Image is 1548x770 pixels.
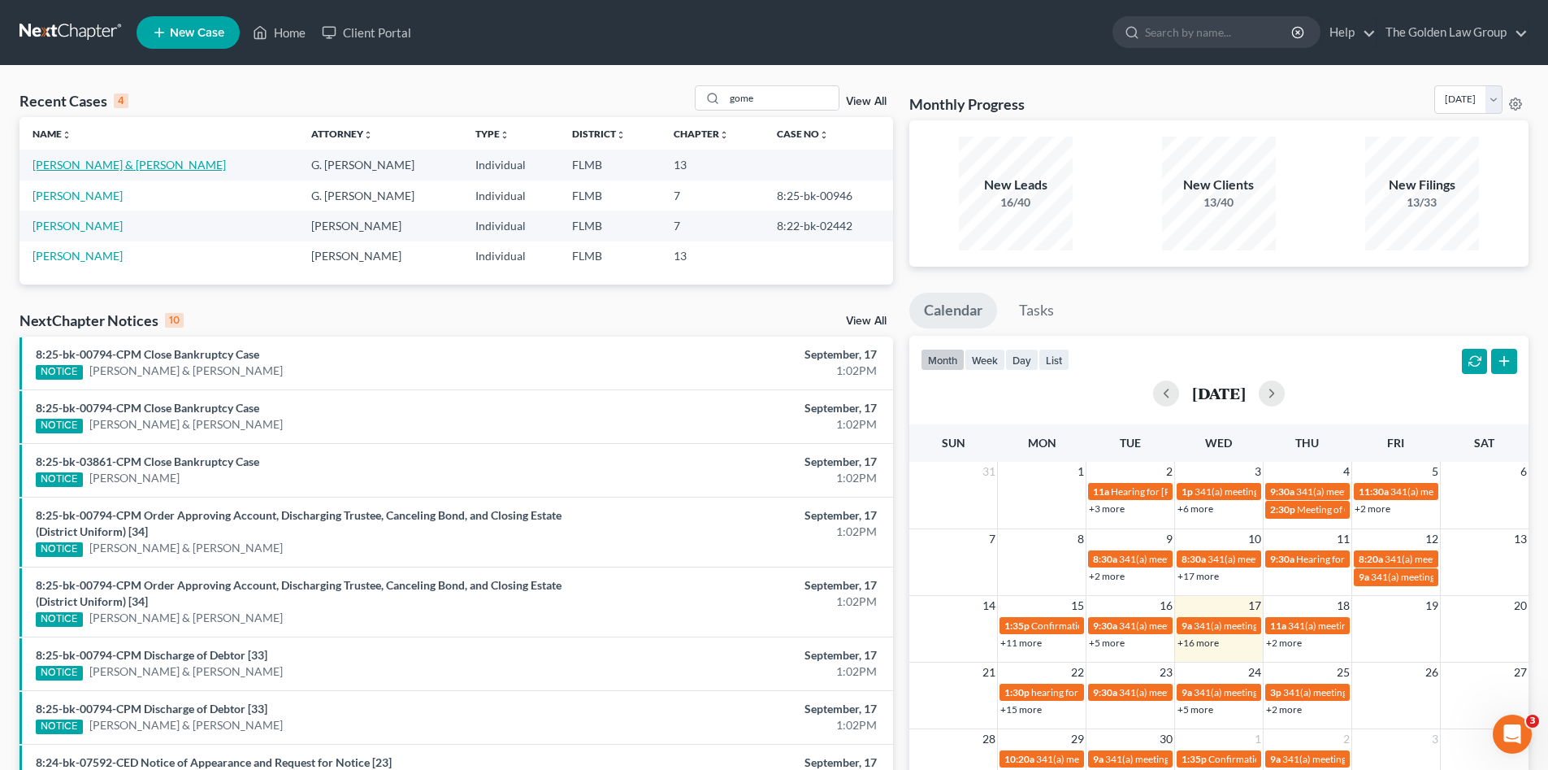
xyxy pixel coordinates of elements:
a: [PERSON_NAME] & [PERSON_NAME] [89,717,283,733]
div: NOTICE [36,365,83,380]
button: list [1039,349,1069,371]
a: 8:25-bk-00794-CPM Order Approving Account, Discharging Trustee, Canceling Bond, and Closing Estat... [36,578,562,608]
div: 13/40 [1162,194,1276,211]
span: 29 [1069,729,1086,749]
span: 341(a) meeting for [PERSON_NAME] [1296,485,1453,498]
span: Sun [942,436,965,450]
h3: Monthly Progress [909,94,1025,114]
button: week [965,349,1005,371]
span: 341(a) meeting for [PERSON_NAME] [1119,686,1276,698]
a: Home [245,18,314,47]
span: 9a [1270,753,1281,765]
span: 1:30p [1004,686,1030,698]
a: [PERSON_NAME] & [PERSON_NAME] [89,416,283,433]
span: 341(a) meeting for [PERSON_NAME] [PERSON_NAME] & [PERSON_NAME] [1194,686,1515,698]
span: 19 [1424,596,1440,616]
button: month [921,349,965,371]
a: Calendar [909,293,997,328]
a: The Golden Law Group [1377,18,1528,47]
div: 1:02PM [607,663,877,680]
td: 7 [661,181,764,211]
div: New Clients [1162,176,1276,194]
span: 9a [1182,620,1192,632]
span: 28 [981,729,997,749]
span: 341(a) meeting for [PERSON_NAME] & [PERSON_NAME] [1194,620,1437,632]
span: Hearing for [PERSON_NAME] & [PERSON_NAME] [1296,553,1509,565]
span: 27 [1512,663,1528,682]
span: 9a [1182,686,1192,698]
span: 9:30a [1270,553,1294,565]
a: 8:25-bk-00794-CPM Discharge of Debtor [33] [36,648,267,662]
span: 1p [1182,485,1193,498]
div: 13/33 [1365,194,1479,211]
span: 22 [1069,663,1086,682]
td: FLMB [559,241,661,272]
h2: [DATE] [1192,385,1246,402]
span: 12 [1424,529,1440,549]
a: [PERSON_NAME] & [PERSON_NAME] [89,663,283,680]
span: 31 [981,462,997,481]
a: 8:25-bk-03861-CPM Close Bankruptcy Case [36,455,259,468]
span: 9a [1359,571,1369,583]
span: Wed [1205,436,1232,450]
span: 341(a) meeting for [PERSON_NAME] [1036,753,1193,765]
i: unfold_more [719,130,729,140]
span: 8:20a [1359,553,1383,565]
a: +5 more [1177,703,1213,716]
span: 8 [1076,529,1086,549]
span: 2 [1164,462,1174,481]
a: Case Nounfold_more [777,128,829,140]
a: [PERSON_NAME] [33,189,123,202]
span: 21 [981,663,997,682]
a: +17 more [1177,570,1219,582]
a: 8:24-bk-07592-CED Notice of Appearance and Request for Notice [23] [36,755,392,769]
span: 9:30a [1093,686,1117,698]
a: Help [1321,18,1376,47]
a: View All [846,315,887,327]
a: [PERSON_NAME] & [PERSON_NAME] [33,158,226,172]
td: FLMB [559,150,661,180]
span: 15 [1069,596,1086,616]
a: [PERSON_NAME] [33,219,123,233]
span: 3 [1253,462,1263,481]
span: 9 [1164,529,1174,549]
span: 3 [1526,715,1539,728]
div: NOTICE [36,666,83,681]
span: Mon [1028,436,1056,450]
a: Typeunfold_more [475,128,509,140]
div: September, 17 [607,400,877,416]
div: September, 17 [607,647,877,663]
td: Individual [462,241,559,272]
td: Individual [462,211,559,241]
div: NOTICE [36,419,83,433]
span: 1 [1253,729,1263,749]
span: 23 [1158,663,1174,682]
div: NOTICE [36,720,83,734]
span: 1 [1076,462,1086,481]
span: 9:30a [1270,485,1294,498]
a: +15 more [1000,703,1042,716]
i: unfold_more [616,130,626,140]
a: View All [846,96,887,107]
a: 8:25-bk-00794-CPM Close Bankruptcy Case [36,401,259,415]
a: 8:25-bk-00794-CPM Discharge of Debtor [33] [36,702,267,716]
div: 16/40 [959,194,1073,211]
span: 26 [1424,663,1440,682]
div: Recent Cases [20,91,128,111]
span: 341(a) meeting for [PERSON_NAME] [1371,571,1528,583]
span: 9:30a [1093,620,1117,632]
span: 25 [1335,663,1351,682]
span: 11:30a [1359,485,1389,498]
a: Chapterunfold_more [674,128,729,140]
span: 341(a) meeting for [PERSON_NAME] [1208,553,1364,565]
div: 1:02PM [607,416,877,433]
span: 18 [1335,596,1351,616]
div: 1:02PM [607,363,877,379]
a: +6 more [1177,502,1213,515]
span: 1:35p [1004,620,1030,632]
span: 6 [1519,462,1528,481]
span: 9a [1093,753,1104,765]
span: 341(a) meeting for [PERSON_NAME] [1119,553,1276,565]
td: 7 [661,211,764,241]
span: New Case [170,27,224,39]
